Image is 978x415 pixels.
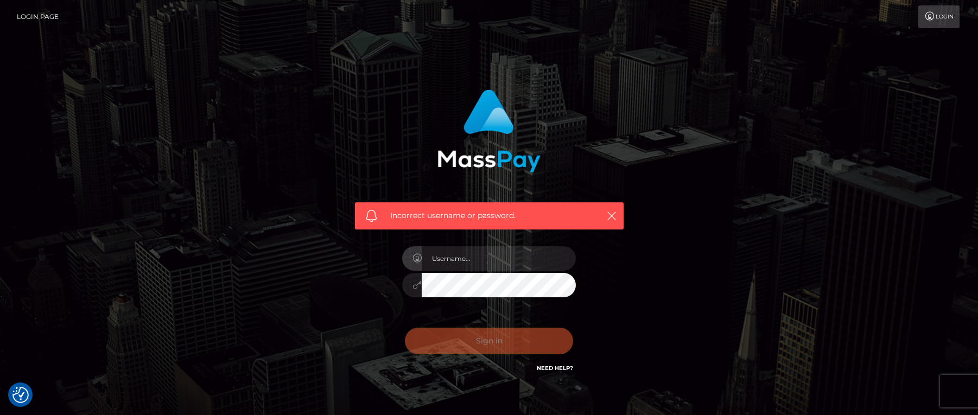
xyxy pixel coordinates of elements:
[422,246,576,271] input: Username...
[390,210,588,221] span: Incorrect username or password.
[12,387,29,403] button: Consent Preferences
[17,5,59,28] a: Login Page
[437,90,541,173] img: MassPay Login
[537,365,573,372] a: Need Help?
[918,5,960,28] a: Login
[12,387,29,403] img: Revisit consent button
